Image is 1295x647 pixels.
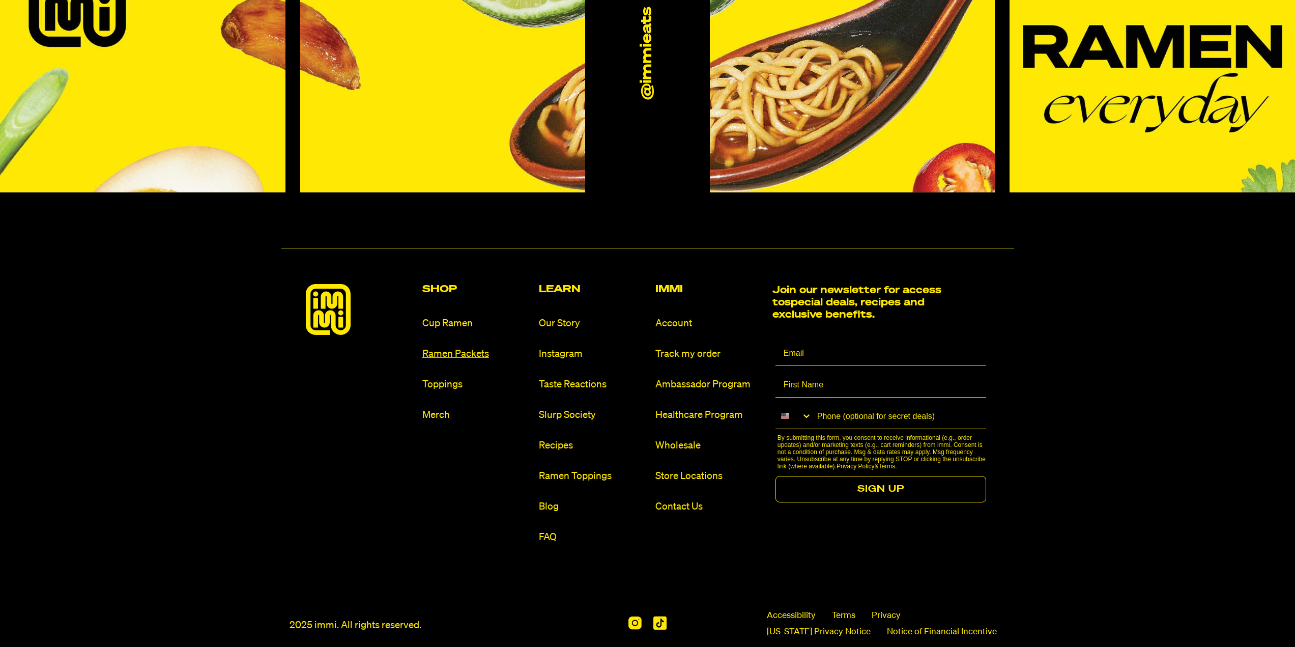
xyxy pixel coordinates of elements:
[422,317,531,330] a: Cup Ramen
[539,347,647,361] a: Instagram
[539,469,647,483] a: Ramen Toppings
[775,341,987,366] input: Email
[655,439,764,453] a: Wholesale
[887,626,997,638] a: Notice of Financial Incentive
[655,378,764,391] a: Ambassador Program
[812,404,987,429] input: Phone (optional for secret deals)
[306,284,351,335] img: immieats
[539,439,647,453] a: Recipes
[539,500,647,514] a: Blog
[772,284,948,321] h2: Join our newsletter for access to special deals, recipes and exclusive benefits.
[655,469,764,483] a: Store Locations
[655,317,764,330] a: Account
[655,347,764,361] a: Track my order
[767,610,816,622] span: Accessibility
[775,372,987,398] input: First Name
[655,500,764,514] a: Contact Us
[639,5,656,100] a: @immieats
[767,626,871,638] a: [US_STATE] Privacy Notice
[778,434,990,470] p: By submitting this form, you consent to receive informational (e.g., order updates) and/or market...
[837,463,875,470] a: Privacy Policy
[422,378,531,391] a: Toppings
[775,476,987,502] button: SIGN UP
[781,412,789,420] img: United States
[539,408,647,422] a: Slurp Society
[422,408,531,422] a: Merch
[628,616,641,630] img: Instagram
[655,284,764,294] h2: Immi
[422,347,531,361] a: Ramen Packets
[539,378,647,391] a: Taste Reactions
[775,404,812,428] button: Search Countries
[879,463,896,470] a: Terms
[422,284,531,294] h2: Shop
[655,408,764,422] a: Healthcare Program
[653,616,667,630] img: Tiktok
[539,317,647,330] a: Our Story
[5,601,96,642] iframe: Marketing Popup
[539,530,647,544] a: FAQ
[832,610,855,622] a: Terms
[290,618,421,632] p: 2025 immi. All rights reserved.
[539,284,647,294] h2: Learn
[872,610,901,622] a: Privacy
